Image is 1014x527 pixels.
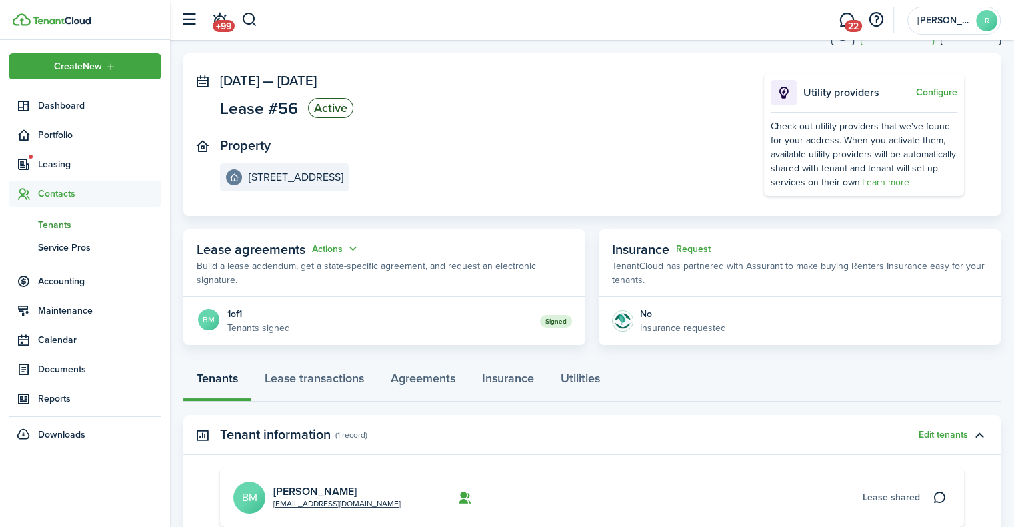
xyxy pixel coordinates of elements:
img: TenantCloud [33,17,91,25]
a: Insurance [469,362,547,402]
button: Actions [312,241,360,257]
button: Request [676,244,711,255]
span: Tenants [38,218,161,232]
span: — [263,71,274,91]
status: Active [308,98,353,118]
div: 1 of 1 [227,307,290,321]
p: Utility providers [803,85,913,101]
button: Open sidebar [176,7,201,33]
span: Portfolio [38,128,161,142]
span: [DATE] [277,71,317,91]
button: Open menu [9,53,161,79]
a: Messaging [834,3,859,37]
span: Robbie [917,16,971,25]
button: Edit tenants [919,430,968,440]
span: +99 [213,20,235,32]
span: Documents [38,362,161,376]
button: Toggle accordion [968,424,991,446]
img: Insurance protection [612,310,633,332]
a: BM [197,308,221,334]
span: [DATE] [220,71,259,91]
span: Contacts [38,187,161,201]
avatar-text: BM [233,482,265,514]
span: Lease agreements [197,239,305,259]
button: Search [241,9,258,31]
span: Calendar [38,333,161,347]
status: Signed [540,315,572,328]
a: Reports [9,386,161,412]
p: Build a lease addendum, get a state-specific agreement, and request an electronic signature. [197,259,572,287]
span: 22 [845,20,862,32]
a: [PERSON_NAME] [273,484,357,499]
span: Lease #56 [220,100,298,117]
a: Lease transactions [251,362,377,402]
div: No [640,307,726,321]
button: Configure [916,87,957,98]
a: Agreements [377,362,469,402]
span: Downloads [38,428,85,442]
a: Notifications [207,3,232,37]
panel-main-title: Tenant information [220,427,331,442]
a: Utilities [547,362,613,402]
a: [EMAIL_ADDRESS][DOMAIN_NAME] [273,498,401,510]
panel-main-title: Property [220,138,271,153]
img: TenantCloud [13,13,31,26]
span: Lease shared [863,490,920,504]
avatar-text: BM [198,309,219,330]
a: Tenants [9,213,161,236]
p: Tenants signed [227,321,290,335]
panel-main-subtitle: (1 record) [335,429,367,441]
span: Leasing [38,157,161,171]
e-details-info-title: [STREET_ADDRESS] [249,171,343,183]
span: Dashboard [38,99,161,113]
p: TenantCloud has partnered with Assurant to make buying Renters Insurance easy for your tenants. [612,259,987,287]
div: Check out utility providers that we've found for your address. When you activate them, available ... [771,119,957,189]
span: Insurance [612,239,669,259]
p: Insurance requested [640,321,726,335]
a: Dashboard [9,93,161,119]
span: Accounting [38,274,161,288]
a: Learn more [862,175,909,189]
avatar-text: R [976,10,997,31]
span: Create New [54,62,102,71]
span: Reports [38,392,161,406]
button: Open menu [312,241,360,257]
span: Maintenance [38,304,161,318]
span: Service Pros [38,241,161,255]
a: Service Pros [9,236,161,259]
button: Open resource center [865,9,887,31]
